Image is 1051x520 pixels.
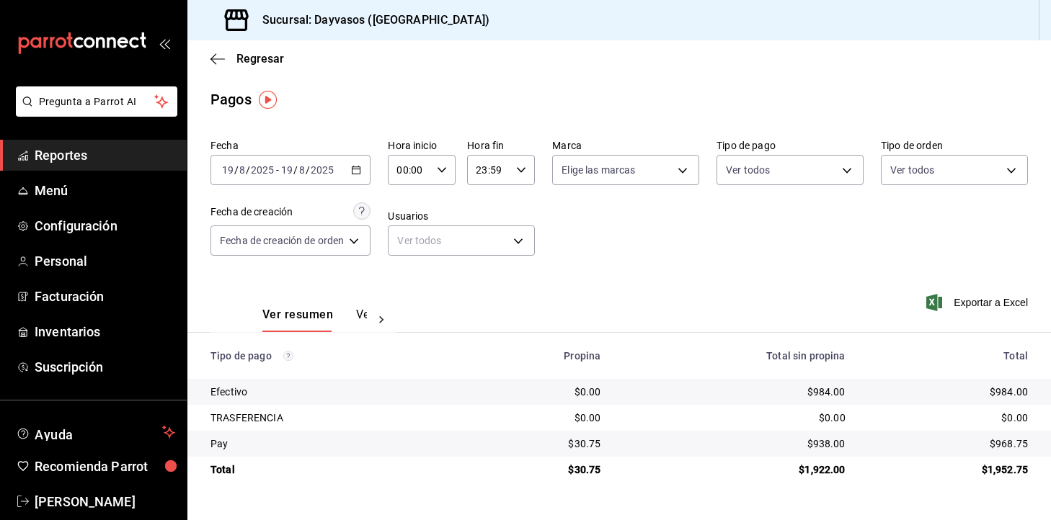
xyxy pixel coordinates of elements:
[293,164,298,176] span: /
[210,411,457,425] div: TRASFERENCIA
[624,350,845,362] div: Total sin propina
[10,104,177,120] a: Pregunta a Parrot AI
[239,164,246,176] input: --
[624,411,845,425] div: $0.00
[35,145,175,165] span: Reportes
[262,308,367,332] div: navigation tabs
[35,322,175,341] span: Inventarios
[246,164,250,176] span: /
[624,385,845,399] div: $984.00
[159,37,170,49] button: open_drawer_menu
[210,385,457,399] div: Efectivo
[234,164,239,176] span: /
[552,140,699,151] label: Marca
[210,140,371,151] label: Fecha
[251,12,489,29] h3: Sucursal: Dayvasos ([GEOGRAPHIC_DATA])
[35,357,175,377] span: Suscripción
[35,181,175,200] span: Menú
[35,457,175,476] span: Recomienda Parrot
[310,164,334,176] input: ----
[480,385,600,399] div: $0.00
[280,164,293,176] input: --
[467,140,535,151] label: Hora fin
[210,52,284,66] button: Regresar
[480,350,600,362] div: Propina
[356,308,410,332] button: Ver pagos
[39,94,155,109] span: Pregunta a Parrot AI
[624,436,845,451] div: $938.00
[236,52,284,66] span: Regresar
[869,411,1028,425] div: $0.00
[35,423,156,441] span: Ayuda
[276,164,279,176] span: -
[298,164,306,176] input: --
[262,308,333,332] button: Ver resumen
[221,164,234,176] input: --
[869,462,1028,477] div: $1,952.75
[388,225,535,256] div: Ver todos
[562,163,635,177] span: Elige las marcas
[35,251,175,271] span: Personal
[890,163,934,177] span: Ver todos
[480,436,600,451] div: $30.75
[869,385,1028,399] div: $984.00
[929,294,1028,311] button: Exportar a Excel
[210,462,457,477] div: Total
[869,436,1028,451] div: $968.75
[726,163,770,177] span: Ver todos
[259,91,277,109] img: Tooltip marker
[717,140,864,151] label: Tipo de pago
[869,350,1028,362] div: Total
[480,462,600,477] div: $30.75
[210,350,457,362] div: Tipo de pago
[220,233,344,248] span: Fecha de creación de orden
[624,462,845,477] div: $1,922.00
[388,211,535,221] label: Usuarios
[881,140,1028,151] label: Tipo de orden
[210,89,252,110] div: Pagos
[283,351,293,361] svg: Los pagos realizados con Pay y otras terminales son montos brutos.
[35,216,175,236] span: Configuración
[210,205,293,220] div: Fecha de creación
[250,164,275,176] input: ----
[306,164,310,176] span: /
[35,287,175,306] span: Facturación
[210,436,457,451] div: Pay
[35,492,175,511] span: [PERSON_NAME]
[388,140,456,151] label: Hora inicio
[16,86,177,117] button: Pregunta a Parrot AI
[480,411,600,425] div: $0.00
